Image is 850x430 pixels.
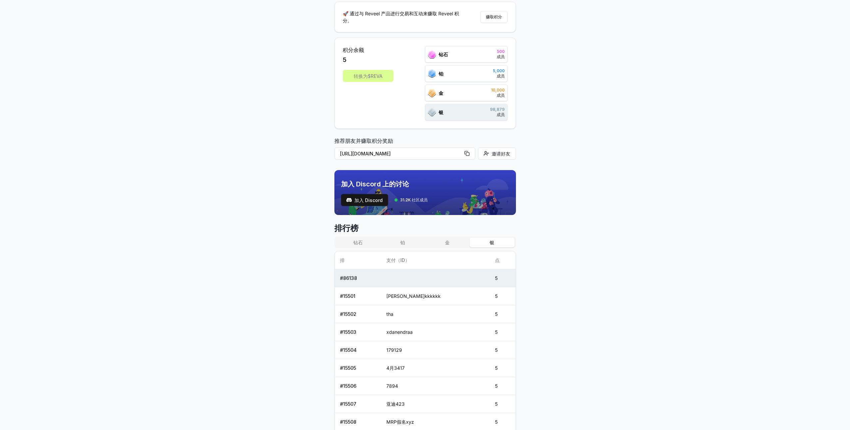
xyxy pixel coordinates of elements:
span: 98,879 [490,107,505,112]
td: 4月3417 [381,359,490,377]
button: 钻石 [336,238,380,247]
button: 邀请好友 [478,147,516,159]
span: 10,000 [491,88,505,93]
td: # [335,323,381,341]
img: ranks_icon [428,69,436,78]
th: 支付（ID） [381,251,490,269]
button: 赚取积分 [480,11,508,23]
td: # [335,359,381,377]
td: # [335,287,381,305]
span: 金 [439,90,443,97]
td: [PERSON_NAME]kkkkkk [381,287,490,305]
font: 15504 [343,347,357,353]
td: 179129 [381,341,490,359]
td: # [335,341,381,359]
td: 5 [490,269,515,287]
a: 测试加入 Discord [341,194,388,206]
button: 金 [425,238,470,247]
font: 15502 [343,311,356,317]
font: 15506 [343,383,356,389]
td: # [335,395,381,413]
td: # [335,377,381,395]
td: 5 [490,323,515,341]
span: 成员 [493,74,505,79]
td: 5 [490,377,515,395]
span: 500 [497,49,505,54]
td: 5 [490,395,515,413]
button: [URL][DOMAIN_NAME] [334,147,475,159]
span: 31.2K 社区成员 [400,197,428,203]
font: 15503 [343,329,356,335]
td: 亚迪423 [381,395,490,413]
td: tha [381,305,490,323]
td: # [335,305,381,323]
td: 5 [490,359,515,377]
td: 5 [490,341,515,359]
img: ranks_icon [428,108,436,116]
font: 15501 [343,293,355,299]
font: [URL][DOMAIN_NAME] [340,150,391,157]
span: 银 [439,109,443,116]
span: 排行榜 [334,223,516,234]
font: 86138 [343,275,357,281]
font: 15507 [343,401,356,407]
img: 测试 [346,197,352,203]
td: xdanendraa [381,323,490,341]
span: 加入 Discord [354,197,383,204]
img: ranks_icon [428,89,436,97]
span: 5,000 [493,68,505,74]
span: 积分余额 [343,46,393,54]
span: 成员 [490,112,505,117]
p: 🚀 通过与 Reveel 产品进行交易和互动来赚取 Reveel 积分。 [343,10,463,24]
span: 加入 Discord 上的讨论 [341,179,428,189]
button: 铂 [380,238,425,247]
img: discord_banner [334,170,516,215]
th: 点 [490,251,515,269]
font: 15505 [343,365,356,371]
td: 5 [490,305,515,323]
span: 5 [343,55,346,65]
span: 成员 [497,54,505,60]
span: 铂 [439,70,443,77]
td: 5 [490,287,515,305]
button: 加入 Discord [341,194,388,206]
span: 成员 [491,93,505,98]
button: 银 [470,238,514,247]
th: 排 [335,251,381,269]
span: 钻石 [439,51,448,58]
font: 15508 [343,419,356,425]
td: # [335,269,381,287]
img: ranks_icon [428,50,436,59]
td: 7894 [381,377,490,395]
span: 邀请好友 [492,150,510,157]
font: 推荐朋友并赚取积分奖励 [334,137,516,145]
